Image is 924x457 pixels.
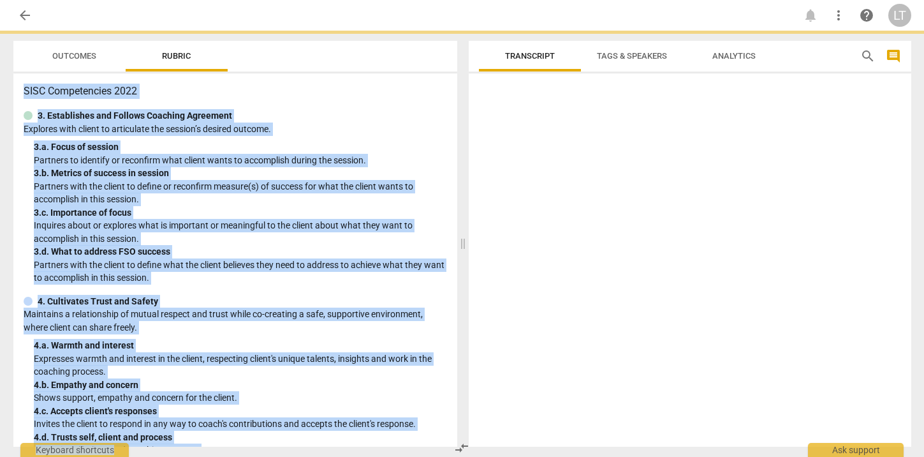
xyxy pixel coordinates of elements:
button: Show/Hide comments [883,46,904,66]
p: 3. Establishes and Follows Coaching Agreement [38,109,232,123]
button: Search [858,46,878,66]
p: Partners with the client to define what the client believes they need to address to achieve what ... [34,258,447,285]
p: Trusts in self, client and coaching process. [34,444,447,457]
span: help [859,8,874,23]
p: Invites the client to respond in any way to coach's contributions and accepts the client's response. [34,417,447,431]
p: Explores with client to articulate the session’s desired outcome. [24,123,447,136]
p: Inquires about or explores what is important or meaningful to the client about what they want to ... [34,219,447,245]
div: 4. c. Accepts client's responses [34,405,447,418]
p: 4. Cultivates Trust and Safety [38,295,158,308]
a: Help [855,4,878,27]
p: Shows support, empathy and concern for the client. [34,391,447,405]
p: Partners to identify or reconfirm what client wants to accomplish during the session. [34,154,447,167]
div: 3. a. Focus of session [34,140,447,154]
span: Transcript [505,51,555,61]
span: comment [886,49,901,64]
p: Maintains a relationship of mutual respect and trust while co-creating a safe, supportive environ... [24,308,447,334]
span: compare_arrows [454,440,469,456]
p: Partners with the client to define or reconfirm measure(s) of success for what the client wants t... [34,180,447,206]
span: search [860,49,876,64]
span: Rubric [162,51,191,61]
div: 4. b. Empathy and concern [34,378,447,392]
h3: SISC Competencies 2022 [24,84,447,99]
div: 4. d. Trusts self, client and process [34,431,447,444]
div: Ask support [808,443,904,457]
span: arrow_back [17,8,33,23]
div: 4. a. Warmth and interest [34,339,447,352]
button: LT [888,4,911,27]
div: 3. d. What to address FSO success [34,245,447,258]
span: Analytics [712,51,756,61]
p: Expresses warmth and interest in the client, respecting client's unique talents, insights and wor... [34,352,447,378]
span: Outcomes [52,51,96,61]
span: Tags & Speakers [597,51,667,61]
span: more_vert [831,8,846,23]
div: 3. c. Importance of focus [34,206,447,220]
div: Keyboard shortcuts [20,443,129,457]
div: 3. b. Metrics of success in session [34,167,447,180]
